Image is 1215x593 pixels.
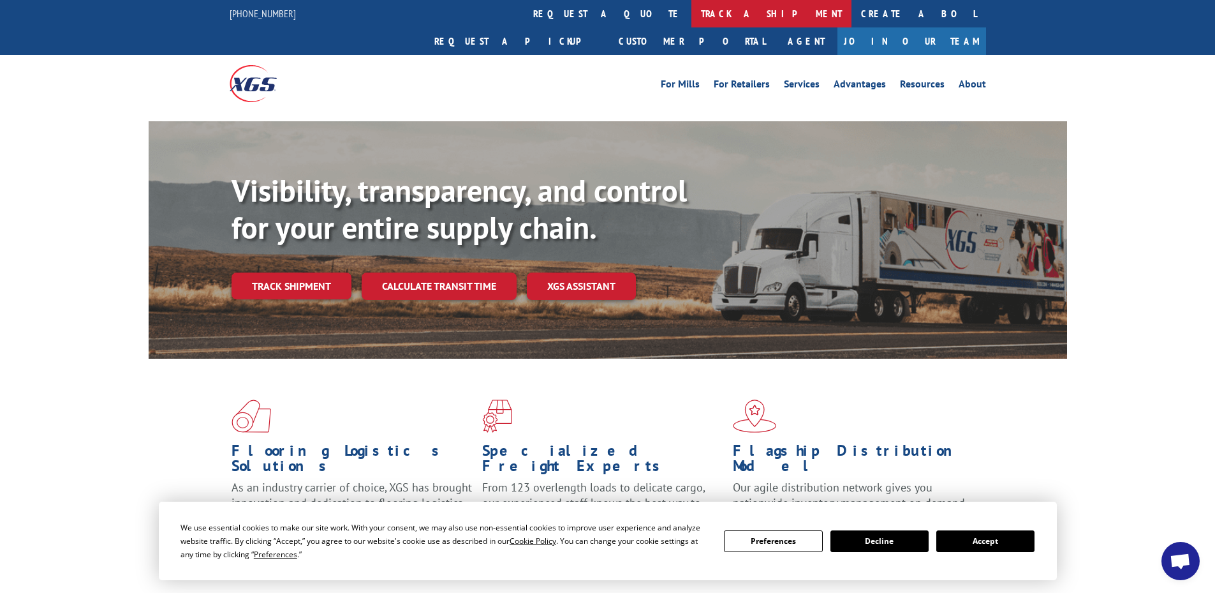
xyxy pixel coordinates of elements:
[482,443,723,480] h1: Specialized Freight Experts
[159,502,1057,580] div: Cookie Consent Prompt
[724,530,822,552] button: Preferences
[733,480,968,510] span: Our agile distribution network gives you nationwide inventory management on demand.
[232,273,351,299] a: Track shipment
[425,27,609,55] a: Request a pickup
[1161,542,1200,580] a: Open chat
[527,273,636,300] a: XGS ASSISTANT
[230,7,296,20] a: [PHONE_NUMBER]
[936,530,1035,552] button: Accept
[482,400,512,433] img: xgs-icon-focused-on-flooring-red
[661,79,700,93] a: For Mills
[959,79,986,93] a: About
[733,400,777,433] img: xgs-icon-flagship-distribution-model-red
[232,443,473,480] h1: Flooring Logistics Solutions
[609,27,775,55] a: Customer Portal
[830,530,929,552] button: Decline
[510,536,556,546] span: Cookie Policy
[254,549,297,560] span: Preferences
[362,273,517,300] a: Calculate transit time
[784,79,820,93] a: Services
[232,480,472,525] span: As an industry carrier of choice, XGS has brought innovation and dedication to flooring logistics...
[733,443,974,480] h1: Flagship Distribution Model
[775,27,837,55] a: Agent
[900,79,945,93] a: Resources
[180,521,709,561] div: We use essential cookies to make our site work. With your consent, we may also use non-essential ...
[837,27,986,55] a: Join Our Team
[232,170,687,247] b: Visibility, transparency, and control for your entire supply chain.
[834,79,886,93] a: Advantages
[482,480,723,537] p: From 123 overlength loads to delicate cargo, our experienced staff knows the best way to move you...
[714,79,770,93] a: For Retailers
[232,400,271,433] img: xgs-icon-total-supply-chain-intelligence-red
